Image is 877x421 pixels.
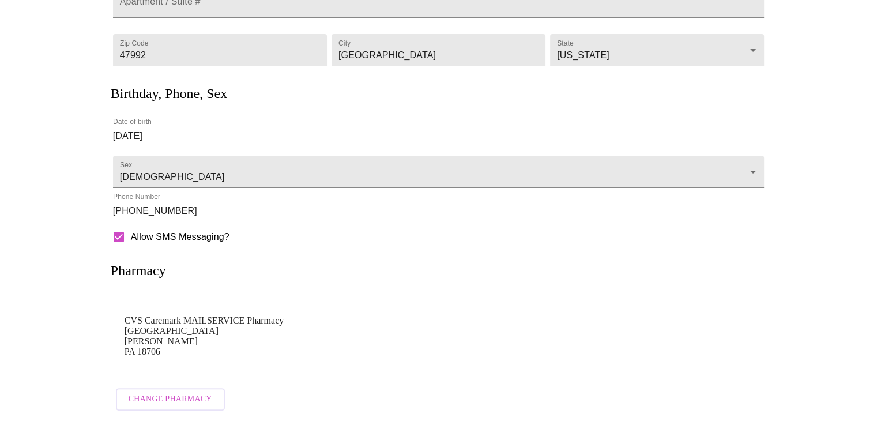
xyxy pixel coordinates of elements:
label: Date of birth [113,119,152,126]
h3: Birthday, Phone, Sex [111,86,227,102]
label: Phone Number [113,194,160,201]
p: CVS Caremark MAILSERVICE Pharmacy [GEOGRAPHIC_DATA] [PERSON_NAME] PA 18706 [125,315,753,357]
span: Allow SMS Messaging? [131,230,229,244]
div: [US_STATE] [550,34,764,66]
div: [DEMOGRAPHIC_DATA] [113,156,765,188]
h3: Pharmacy [111,263,166,279]
button: Change Pharmacy [116,388,225,411]
span: Change Pharmacy [129,392,212,407]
